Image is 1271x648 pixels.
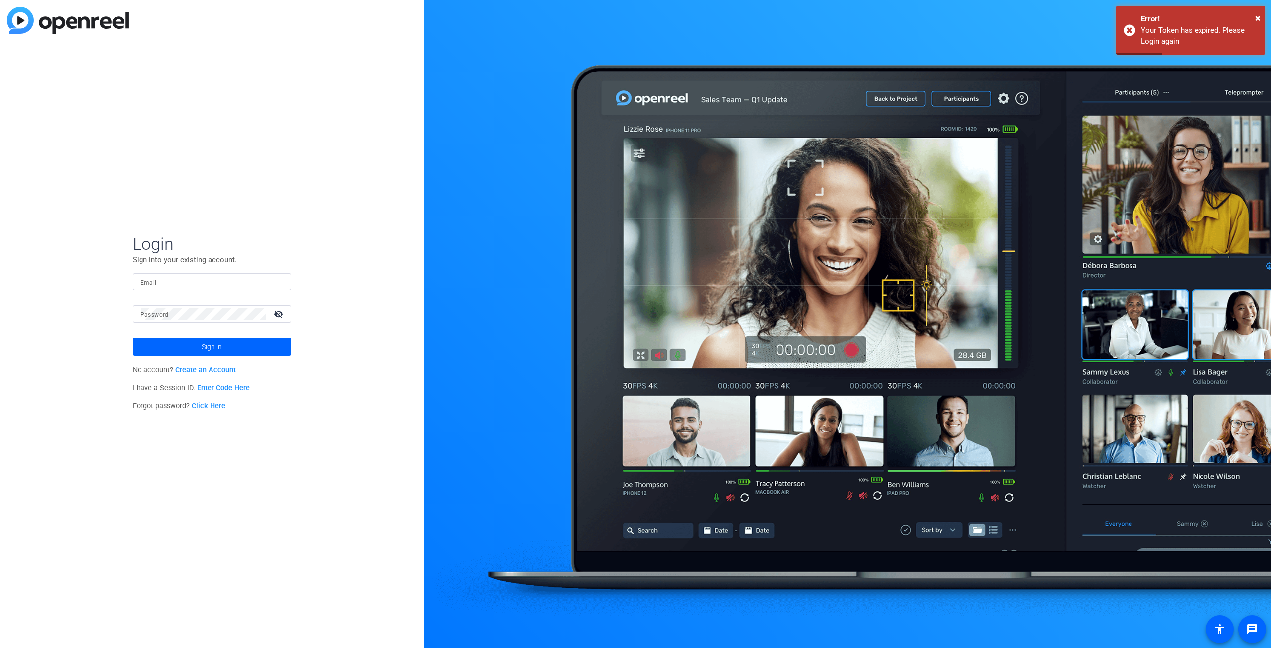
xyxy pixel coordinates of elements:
[1214,623,1226,635] mat-icon: accessibility
[133,254,291,265] p: Sign into your existing account.
[1246,623,1258,635] mat-icon: message
[202,334,222,359] span: Sign in
[1141,13,1258,25] div: Error!
[133,384,250,392] span: I have a Session ID.
[133,338,291,356] button: Sign in
[133,366,236,374] span: No account?
[141,279,157,286] mat-label: Email
[268,307,291,321] mat-icon: visibility_off
[133,402,226,410] span: Forgot password?
[1255,10,1261,25] button: Close
[175,366,236,374] a: Create an Account
[141,311,169,318] mat-label: Password
[197,384,250,392] a: Enter Code Here
[1141,25,1258,47] div: Your Token has expired. Please Login again
[7,7,129,34] img: blue-gradient.svg
[133,233,291,254] span: Login
[1255,12,1261,24] span: ×
[141,276,283,288] input: Enter Email Address
[192,402,225,410] a: Click Here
